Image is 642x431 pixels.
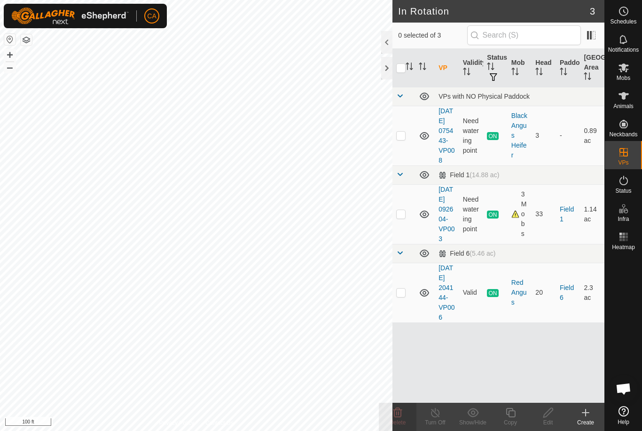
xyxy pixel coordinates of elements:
[584,74,591,81] p-sorticon: Activate to sort
[454,418,492,427] div: Show/Hide
[610,19,636,24] span: Schedules
[438,264,454,321] a: [DATE] 204144-VP006
[4,49,16,61] button: +
[438,186,454,243] a: [DATE] 092604-VP003
[560,69,567,77] p-sorticon: Activate to sort
[438,93,601,100] div: VPs with NO Physical Paddock
[590,4,595,18] span: 3
[11,8,129,24] img: Gallagher Logo
[580,106,604,165] td: 0.89 ac
[615,188,631,194] span: Status
[560,284,574,301] a: Field 6
[21,34,32,46] button: Map Layers
[556,49,580,87] th: Paddock
[511,278,528,307] div: Red Angus
[459,263,484,322] td: Valid
[580,49,604,87] th: [GEOGRAPHIC_DATA] Area
[580,184,604,244] td: 1.14 ac
[580,263,604,322] td: 2.3 ac
[618,419,629,425] span: Help
[618,216,629,222] span: Infra
[205,419,233,427] a: Contact Us
[438,250,495,258] div: Field 6
[511,189,528,239] div: 3 Mobs
[487,211,498,219] span: ON
[4,34,16,45] button: Reset Map
[419,64,426,71] p-sorticon: Activate to sort
[459,49,484,87] th: Validity
[435,49,459,87] th: VP
[618,160,628,165] span: VPs
[605,402,642,429] a: Help
[511,69,519,77] p-sorticon: Activate to sort
[147,11,156,21] span: CA
[467,25,581,45] input: Search (S)
[416,418,454,427] div: Turn Off
[483,49,508,87] th: Status
[487,64,494,71] p-sorticon: Activate to sort
[492,418,529,427] div: Copy
[610,375,638,403] a: Open chat
[4,62,16,73] button: –
[508,49,532,87] th: Mob
[398,31,467,40] span: 0 selected of 3
[459,106,484,165] td: Need watering point
[406,64,413,71] p-sorticon: Activate to sort
[438,171,499,179] div: Field 1
[556,106,580,165] td: -
[608,47,639,53] span: Notifications
[470,171,499,179] span: (14.88 ac)
[612,244,635,250] span: Heatmap
[532,49,556,87] th: Head
[463,69,470,77] p-sorticon: Activate to sort
[529,418,567,427] div: Edit
[532,106,556,165] td: 3
[567,418,604,427] div: Create
[390,419,406,426] span: Delete
[398,6,590,17] h2: In Rotation
[459,184,484,244] td: Need watering point
[609,132,637,137] span: Neckbands
[535,69,543,77] p-sorticon: Activate to sort
[560,205,574,223] a: Field 1
[487,132,498,140] span: ON
[438,107,454,164] a: [DATE] 075443-VP008
[613,103,634,109] span: Animals
[159,419,195,427] a: Privacy Policy
[617,75,630,81] span: Mobs
[532,263,556,322] td: 20
[487,289,498,297] span: ON
[532,184,556,244] td: 33
[470,250,495,257] span: (5.46 ac)
[511,111,528,160] div: Black Angus Heifer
